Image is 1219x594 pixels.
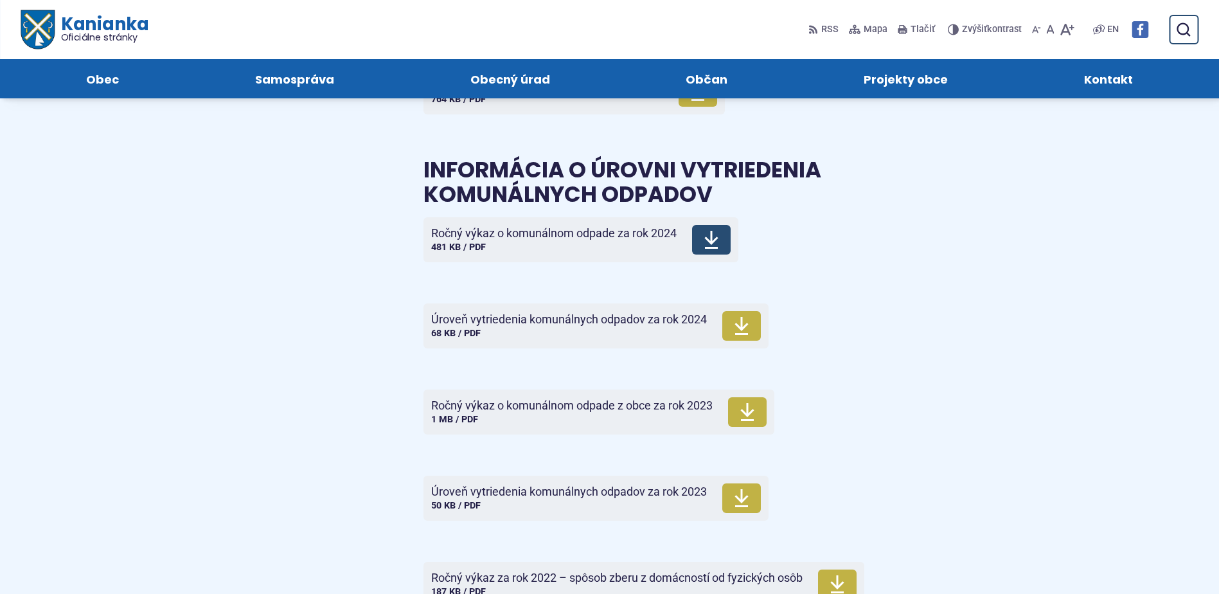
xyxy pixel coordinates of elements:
a: Samospráva [200,59,389,98]
a: Ročný výkaz o komunálnom odpade za rok 2024481 KB / PDF [423,217,738,262]
a: Obecný úrad [415,59,605,98]
span: Kanianka [54,15,148,42]
span: Tlačiť [911,24,935,35]
span: Občan [686,59,727,98]
a: Ročný výkaz o komunálnom odpade z obce za rok 20231 MB / PDF [423,390,774,435]
span: Úroveň vytriedenia komunálnych odpadov za rok 2024 [431,313,707,326]
a: EN [1105,22,1121,37]
span: EN [1107,22,1119,37]
span: 764 KB / PDF [431,94,486,105]
span: 1 MB / PDF [431,414,478,425]
span: Zvýšiť [962,24,987,35]
button: Zväčšiť veľkosť písma [1057,16,1077,43]
span: Obecný úrad [470,59,550,98]
a: Mapa [846,16,890,43]
span: Oficiálne stránky [60,33,148,42]
img: Prejsť na Facebook stránku [1132,21,1148,38]
a: Úroveň vytriedenia komunálnych odpadov za rok 202350 KB / PDF [423,476,769,521]
span: Mapa [864,22,887,37]
a: Obec [31,59,174,98]
span: 68 KB / PDF [431,328,481,339]
span: Ročný výkaz za rok 2022 – spôsob zberu z domácností od fyzických osôb [431,571,803,584]
span: Obec [86,59,119,98]
a: Projekty obce [808,59,1003,98]
img: Prejsť na domovskú stránku [21,10,54,50]
span: RSS [821,22,839,37]
a: Občan [631,59,783,98]
a: Logo Kanianka, prejsť na domovskú stránku. [21,10,148,50]
button: Tlačiť [895,16,938,43]
span: 481 KB / PDF [431,242,486,253]
span: kontrast [962,24,1022,35]
button: Zmenšiť veľkosť písma [1029,16,1044,43]
span: Ročný výkaz o komunálnom odpade z obce za rok 2023 [431,399,713,412]
span: 50 KB / PDF [431,500,481,511]
a: Kontakt [1029,59,1188,98]
span: Kontakt [1084,59,1133,98]
a: Úroveň vytriedenia komunálnych odpadov za rok 202468 KB / PDF [423,303,769,348]
span: INFORMÁCIA O ÚROVNI VYTRIEDENIA KOMUNÁLNYCH ODPADOV [423,154,821,209]
button: Nastaviť pôvodnú veľkosť písma [1044,16,1057,43]
span: Úroveň vytriedenia komunálnych odpadov za rok 2023 [431,485,707,498]
span: Samospráva [255,59,334,98]
a: RSS [808,16,841,43]
span: Projekty obce [864,59,948,98]
span: Ročný výkaz o komunálnom odpade za rok 2024 [431,227,677,240]
button: Zvýšiťkontrast [948,16,1024,43]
